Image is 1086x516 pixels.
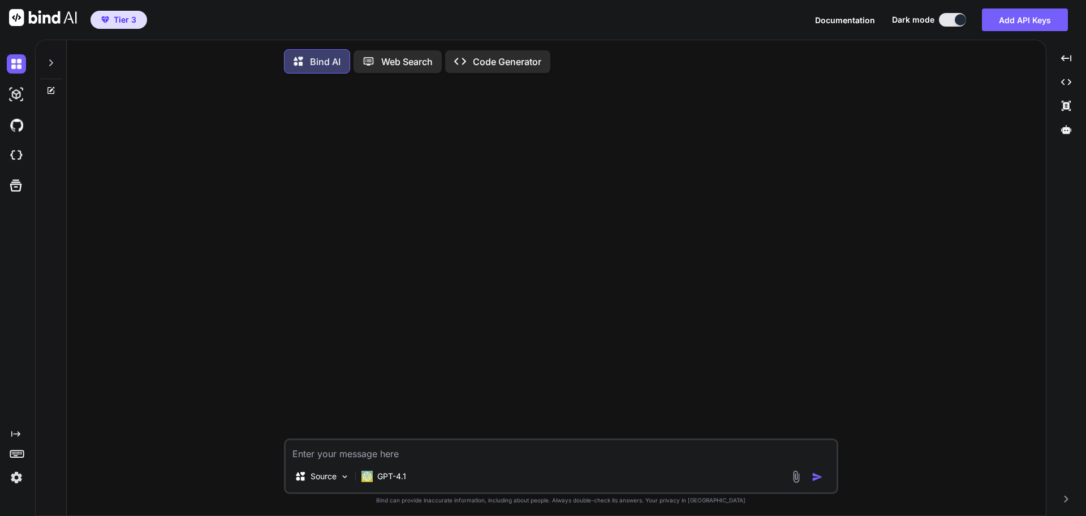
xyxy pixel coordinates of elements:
[7,468,26,487] img: settings
[9,9,77,26] img: Bind AI
[815,15,875,25] span: Documentation
[473,55,541,68] p: Code Generator
[815,14,875,26] button: Documentation
[101,16,109,23] img: premium
[310,55,341,68] p: Bind AI
[90,11,147,29] button: premiumTier 3
[284,496,838,505] p: Bind can provide inaccurate information, including about people. Always double-check its answers....
[7,115,26,135] img: githubDark
[340,472,350,481] img: Pick Models
[381,55,433,68] p: Web Search
[812,471,823,483] img: icon
[7,85,26,104] img: darkAi-studio
[361,471,373,482] img: GPT-4.1
[982,8,1068,31] button: Add API Keys
[892,14,934,25] span: Dark mode
[7,54,26,74] img: darkChat
[377,471,406,482] p: GPT-4.1
[114,14,136,25] span: Tier 3
[790,470,803,483] img: attachment
[7,146,26,165] img: cloudideIcon
[311,471,337,482] p: Source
